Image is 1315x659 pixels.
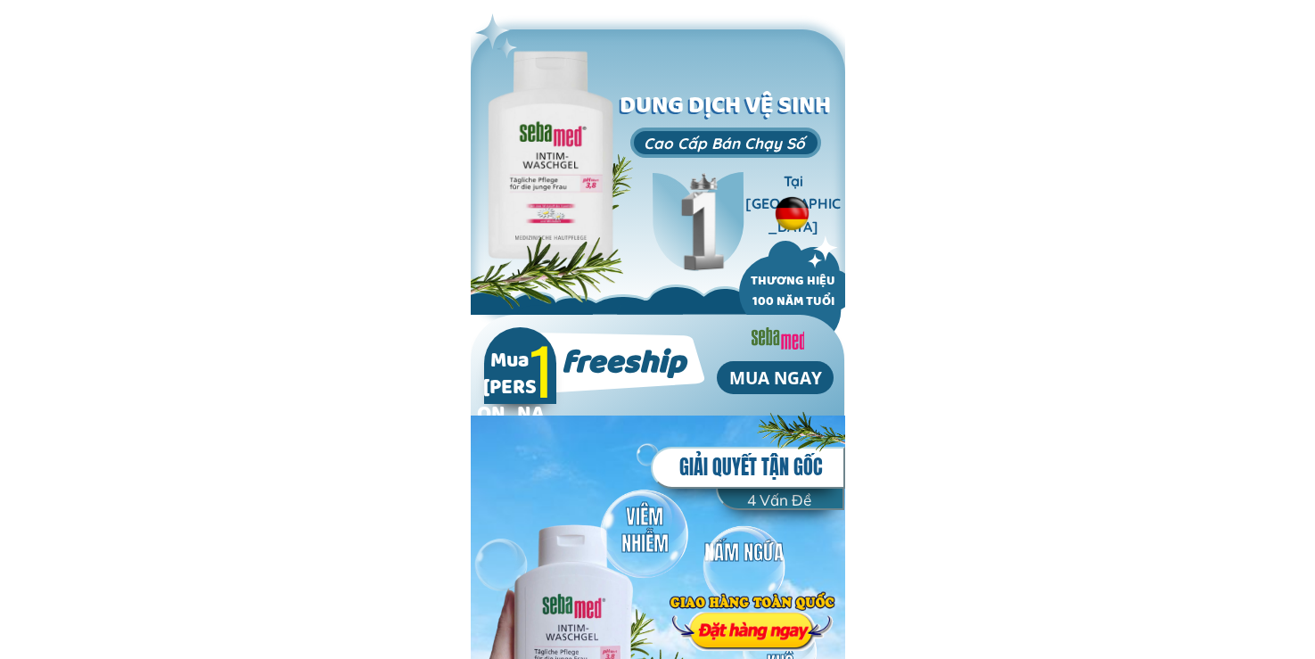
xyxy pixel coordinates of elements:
[663,451,838,483] h5: GIẢI QUYẾT TẬN GỐC
[727,488,831,512] h5: 4 Vấn Đề
[717,361,834,394] p: MUA NGAY
[630,131,819,155] h3: Cao Cấp Bán Chạy Số
[742,273,844,314] h2: THƯƠNG HIỆU 100 NĂM TUỔI
[526,341,720,392] h2: freeship
[477,350,544,457] h2: Mua [PERSON_NAME]
[617,89,834,128] h1: DUNG DỊCH VỆ SINH
[520,328,563,410] h2: 1
[745,170,842,239] h3: Tại [GEOGRAPHIC_DATA]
